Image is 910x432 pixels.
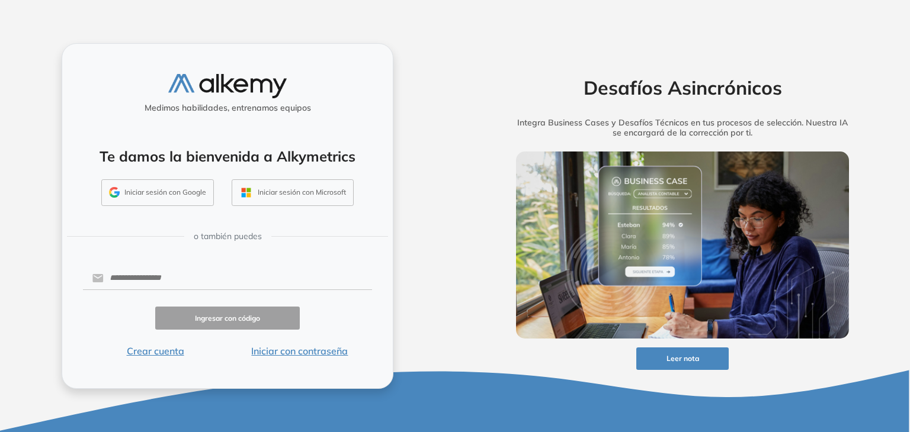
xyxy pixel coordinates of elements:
[78,148,377,165] h4: Te damos la bienvenida a Alkymetrics
[636,347,729,370] button: Leer nota
[697,295,910,432] iframe: Chat Widget
[498,118,867,138] h5: Integra Business Cases y Desafíos Técnicos en tus procesos de selección. Nuestra IA se encargará ...
[498,76,867,99] h2: Desafíos Asincrónicos
[67,103,388,113] h5: Medimos habilidades, entrenamos equipos
[516,151,849,338] img: img-more-info
[168,74,287,98] img: logo-alkemy
[101,179,214,207] button: Iniciar sesión con Google
[109,187,120,198] img: GMAIL_ICON
[194,230,262,243] span: o también puedes
[232,179,354,207] button: Iniciar sesión con Microsoft
[227,344,372,358] button: Iniciar con contraseña
[155,307,300,330] button: Ingresar con código
[83,344,227,358] button: Crear cuenta
[239,186,253,199] img: OUTLOOK_ICON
